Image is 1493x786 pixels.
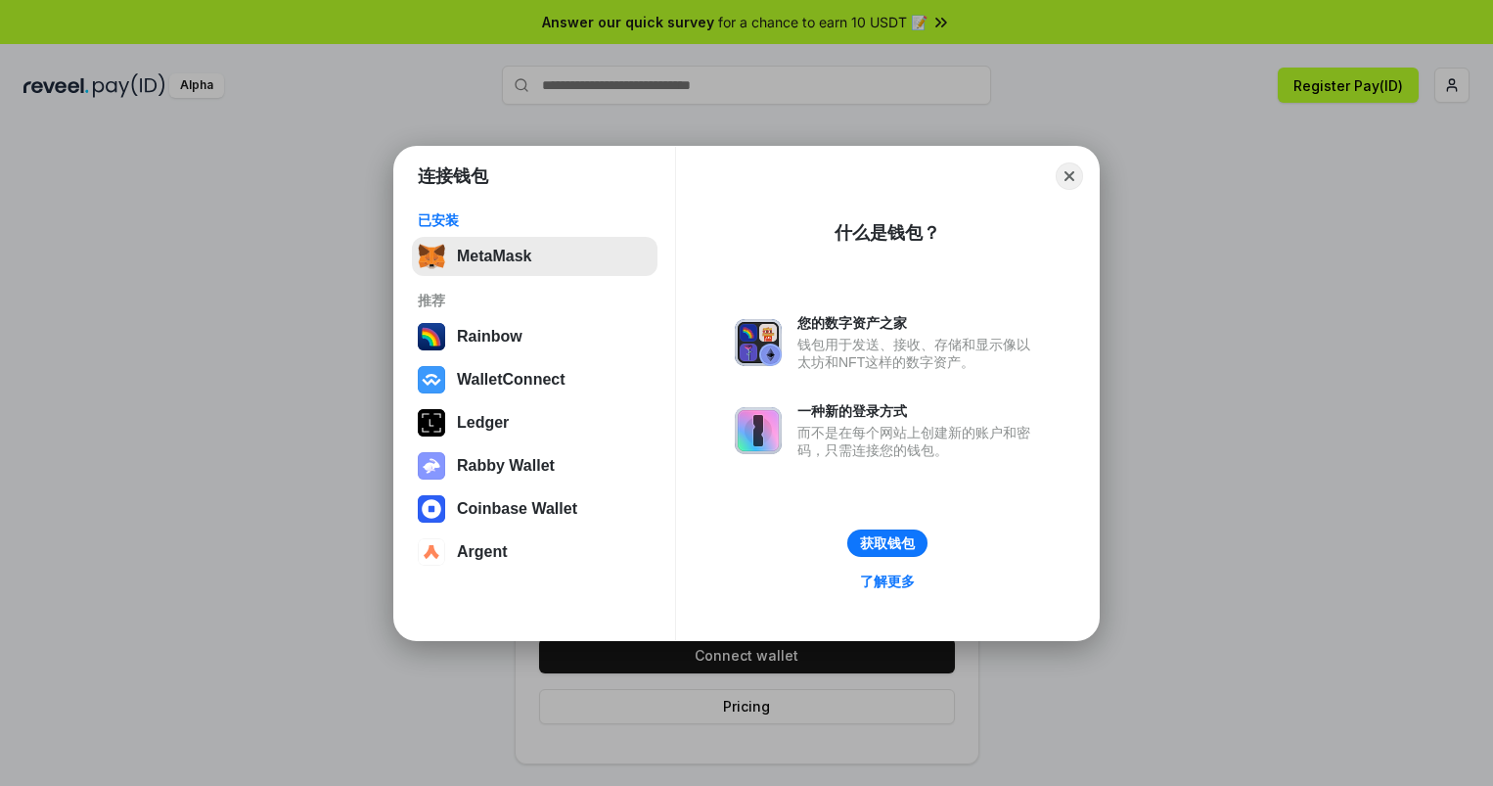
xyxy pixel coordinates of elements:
div: Rabby Wallet [457,457,555,475]
button: Ledger [412,403,657,442]
img: svg+xml,%3Csvg%20width%3D%2228%22%20height%3D%2228%22%20viewBox%3D%220%200%2028%2028%22%20fill%3D... [418,495,445,523]
div: Ledger [457,414,509,432]
div: 钱包用于发送、接收、存储和显示像以太坊和NFT这样的数字资产。 [797,336,1040,371]
img: svg+xml,%3Csvg%20width%3D%2228%22%20height%3D%2228%22%20viewBox%3D%220%200%2028%2028%22%20fill%3D... [418,366,445,393]
h1: 连接钱包 [418,164,488,188]
img: svg+xml,%3Csvg%20xmlns%3D%22http%3A%2F%2Fwww.w3.org%2F2000%2Fsvg%22%20fill%3D%22none%22%20viewBox... [735,319,782,366]
div: Argent [457,543,508,561]
img: svg+xml,%3Csvg%20xmlns%3D%22http%3A%2F%2Fwww.w3.org%2F2000%2Fsvg%22%20fill%3D%22none%22%20viewBox... [735,407,782,454]
div: 您的数字资产之家 [797,314,1040,332]
div: Coinbase Wallet [457,500,577,518]
button: Argent [412,532,657,572]
img: svg+xml,%3Csvg%20xmlns%3D%22http%3A%2F%2Fwww.w3.org%2F2000%2Fsvg%22%20width%3D%2228%22%20height%3... [418,409,445,437]
div: MetaMask [457,248,531,265]
div: 已安装 [418,211,652,229]
button: WalletConnect [412,360,657,399]
div: 推荐 [418,292,652,309]
div: 什么是钱包？ [835,221,940,245]
div: 一种新的登录方式 [797,402,1040,420]
div: Rainbow [457,328,522,346]
button: Rainbow [412,317,657,356]
button: Close [1056,162,1083,190]
img: svg+xml,%3Csvg%20width%3D%2228%22%20height%3D%2228%22%20viewBox%3D%220%200%2028%2028%22%20fill%3D... [418,538,445,566]
div: 了解更多 [860,573,915,590]
button: Coinbase Wallet [412,489,657,529]
div: WalletConnect [457,371,566,389]
img: svg+xml,%3Csvg%20fill%3D%22none%22%20height%3D%2233%22%20viewBox%3D%220%200%2035%2033%22%20width%... [418,243,445,270]
div: 而不是在每个网站上创建新的账户和密码，只需连接您的钱包。 [797,424,1040,459]
button: MetaMask [412,237,657,276]
button: Rabby Wallet [412,446,657,485]
img: svg+xml,%3Csvg%20width%3D%22120%22%20height%3D%22120%22%20viewBox%3D%220%200%20120%20120%22%20fil... [418,323,445,350]
button: 获取钱包 [847,530,927,557]
a: 了解更多 [848,569,927,594]
div: 获取钱包 [860,534,915,552]
img: svg+xml,%3Csvg%20xmlns%3D%22http%3A%2F%2Fwww.w3.org%2F2000%2Fsvg%22%20fill%3D%22none%22%20viewBox... [418,452,445,480]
